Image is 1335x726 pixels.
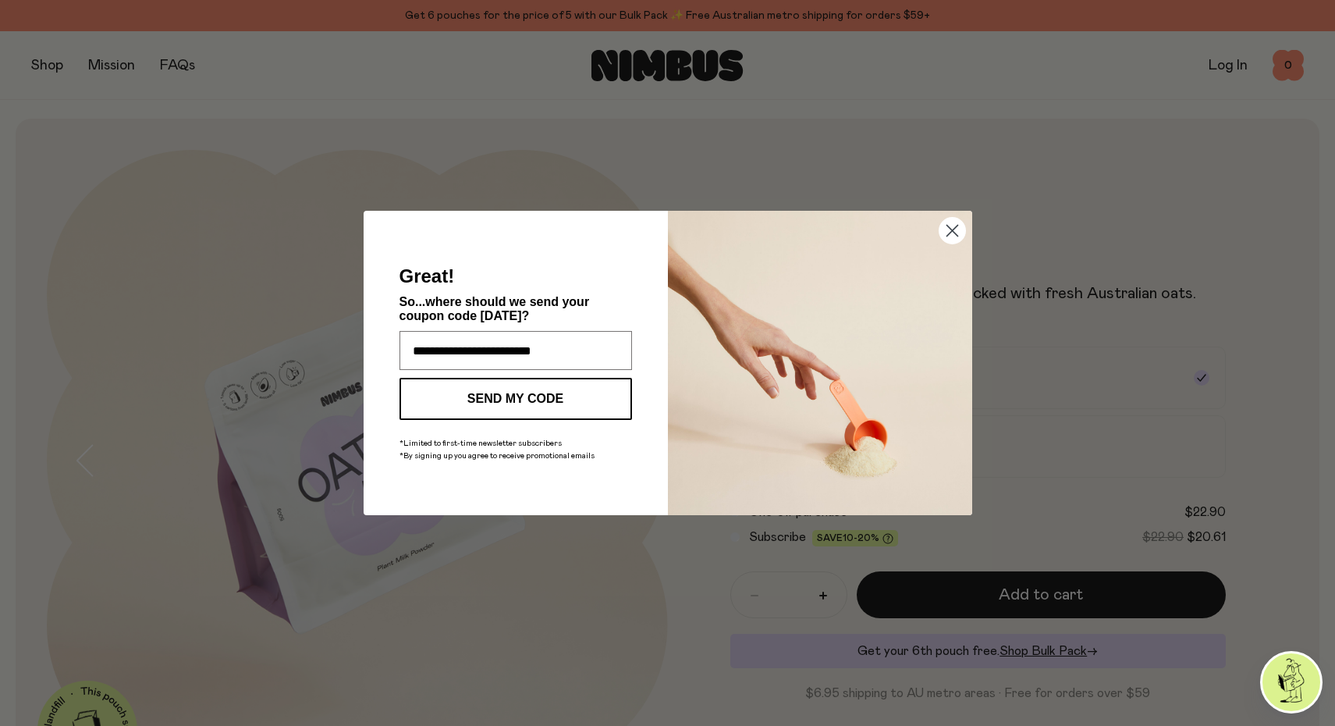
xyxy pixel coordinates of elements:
span: *Limited to first-time newsletter subscribers [399,440,562,447]
span: So...where should we send your coupon code [DATE]? [399,295,590,322]
img: agent [1262,653,1320,711]
span: *By signing up you agree to receive promotional emails [399,452,595,460]
img: c0d45117-8e62-4a02-9742-374a5db49d45.jpeg [668,211,972,515]
input: Enter your email address [399,331,632,370]
button: SEND MY CODE [399,378,632,420]
button: Close dialog [939,217,966,244]
span: Great! [399,265,455,286]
